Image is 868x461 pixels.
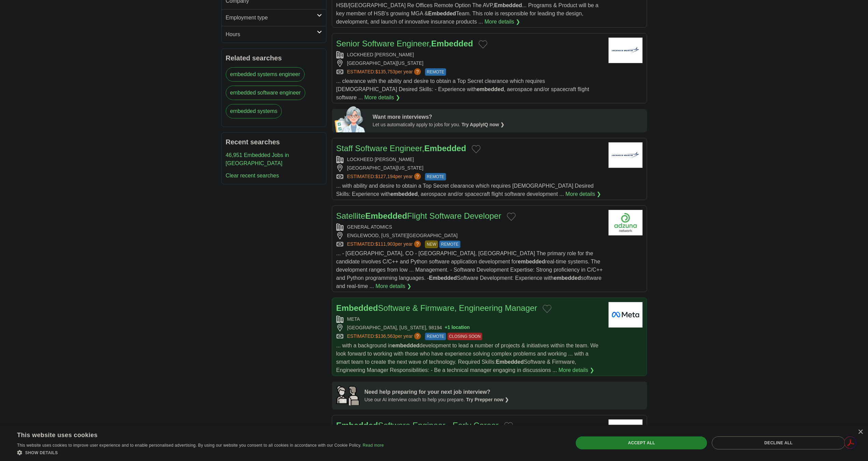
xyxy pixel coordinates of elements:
div: Show details [17,449,384,456]
div: GENERAL ATOMICS [336,224,603,231]
span: REMOTE [439,241,460,248]
a: Senior Software Engineer,Embedded [336,39,473,48]
img: Lockheed Martin logo [608,38,643,63]
strong: embedded [391,191,418,197]
strong: Embedded [365,211,407,220]
span: ... with ability and desire to obtain a Top Secret clearance which requires [DEMOGRAPHIC_DATA] De... [336,183,594,197]
button: Add to favorite jobs [543,305,551,313]
strong: Embedded [336,421,378,430]
strong: Embedded [494,2,522,8]
span: REMOTE [425,68,446,76]
span: $135,753 [375,69,395,74]
a: Staff Software Engineer,Embedded [336,144,466,153]
a: Clear recent searches [226,173,279,178]
strong: Embedded [428,11,456,16]
a: More details ❯ [565,190,601,198]
strong: Embedded [429,275,457,281]
span: Show details [25,450,58,455]
div: [GEOGRAPHIC_DATA], [US_STATE], 98194 [336,324,603,331]
a: embedded systems engineer [226,67,305,82]
strong: embedded [392,343,420,348]
div: Close [858,430,863,435]
div: Need help preparing for your next job interview? [365,388,509,396]
span: CLOSING SOON [447,333,483,340]
div: Want more interviews? [373,113,643,121]
button: Add to favorite jobs [507,213,516,221]
span: REMOTE [425,173,446,181]
a: LOCKHEED [PERSON_NAME] [347,157,414,162]
a: 46,951 Embedded Jobs in [GEOGRAPHIC_DATA] [226,152,289,166]
a: SatelliteEmbeddedFlight Software Developer [336,211,501,220]
strong: embedded [518,259,545,264]
a: More details ❯ [484,18,520,26]
a: Hours [222,26,326,43]
a: EmbeddedSoftware Engineer - Early Career [336,421,499,430]
div: This website uses cookies [17,429,367,439]
a: More details ❯ [364,93,400,102]
img: Lockheed Martin logo [608,142,643,168]
button: Add to favorite jobs [472,145,481,153]
span: + [445,324,447,331]
img: Lockheed Martin logo [608,419,643,445]
span: $111,903 [375,241,395,247]
div: [GEOGRAPHIC_DATA][US_STATE] [336,60,603,67]
a: embedded software engineer [226,86,305,100]
img: apply-iq-scientist.png [335,105,368,132]
a: EmbeddedSoftware & Firmware, Engineering Manager [336,303,538,313]
a: ESTIMATED:$111,903per year? [347,241,423,248]
span: ? [414,241,421,247]
a: Try ApplyIQ now ❯ [461,122,504,127]
button: Add to favorite jobs [479,40,487,48]
a: ESTIMATED:$127,194per year? [347,173,423,181]
button: +1 location [445,324,470,331]
div: Use our AI interview coach to help you prepare. [365,396,509,403]
span: REMOTE [425,333,446,340]
button: Add to favorite jobs [504,422,513,430]
a: More details ❯ [558,366,594,374]
div: [GEOGRAPHIC_DATA][US_STATE] [336,164,603,172]
strong: Embedded [431,39,473,48]
div: Decline all [712,436,845,449]
div: Accept all [576,436,707,449]
strong: embedded [554,275,581,281]
strong: Embedded [336,303,378,313]
a: ESTIMATED:$135,753per year? [347,68,423,76]
span: ... - [GEOGRAPHIC_DATA], CO - [GEOGRAPHIC_DATA], [GEOGRAPHIC_DATA] The primary role for the candi... [336,250,603,289]
span: ... clearance with the ability and desire to obtain a Top Secret clearance which requires [DEMOGR... [336,78,589,100]
div: ENGLEWOOD, [US_STATE][GEOGRAPHIC_DATA] [336,232,603,239]
span: ? [414,173,421,180]
span: $136,563 [375,333,395,339]
strong: Embedded [424,144,466,153]
h2: Recent searches [226,137,322,147]
span: $127,194 [375,174,395,179]
span: This website uses cookies to improve user experience and to enable personalised advertising. By u... [17,443,362,448]
a: embedded systems [226,104,282,118]
a: Try Prepper now ❯ [466,397,509,402]
a: META [347,316,360,322]
h2: Related searches [226,53,322,63]
a: More details ❯ [376,282,411,290]
span: ... with a background in development to lead a number of projects & initiatives within the team. ... [336,343,599,373]
span: ? [414,68,421,75]
span: NEW [425,241,438,248]
div: Let us automatically apply to jobs for you. [373,121,643,128]
img: Company logo [608,210,643,235]
a: Employment type [222,9,326,26]
h2: Employment type [226,14,317,22]
h2: Hours [226,30,317,39]
a: LOCKHEED [PERSON_NAME] [347,52,414,57]
a: Read more, opens a new window [363,443,384,448]
strong: embedded [476,86,504,92]
span: ? [414,333,421,340]
img: Meta logo [608,302,643,328]
strong: Embedded [496,359,524,365]
a: ESTIMATED:$136,563per year? [347,333,423,340]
